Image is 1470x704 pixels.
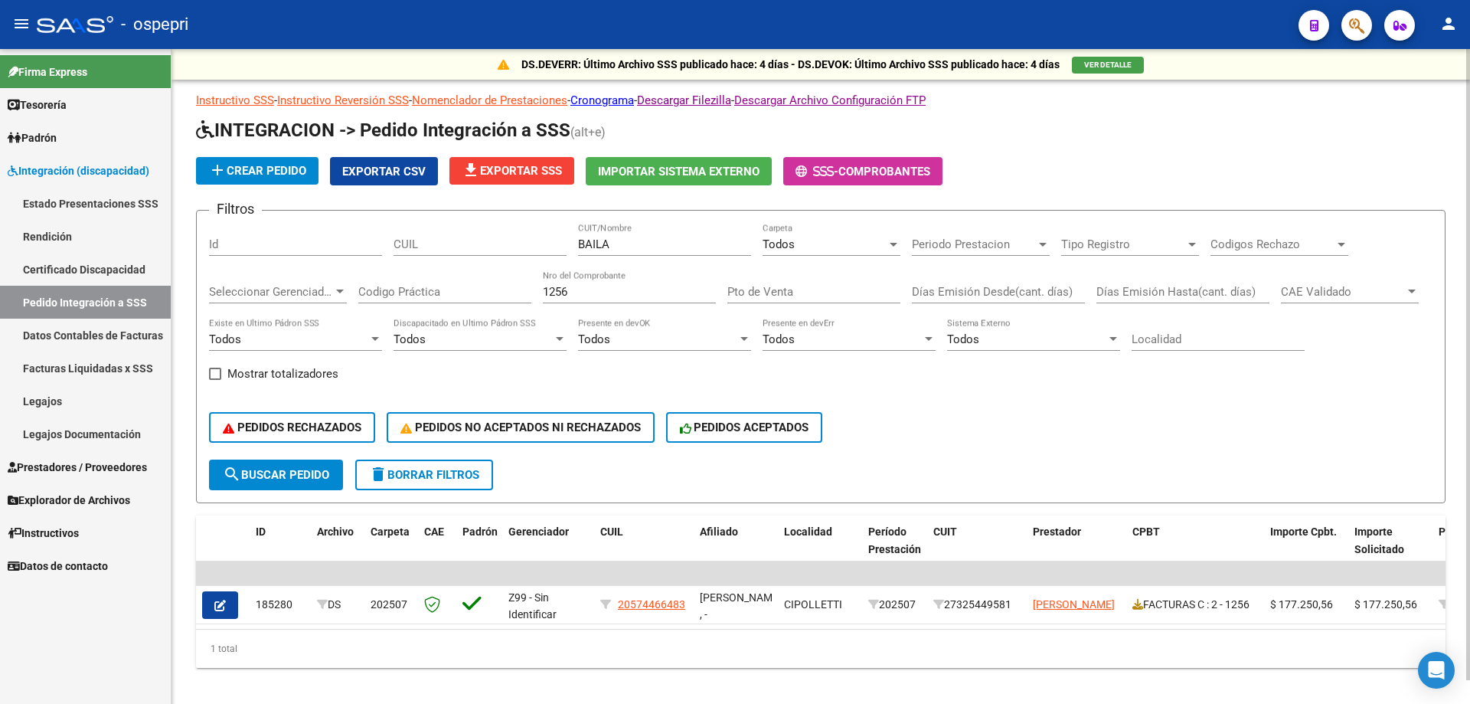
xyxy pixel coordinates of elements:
datatable-header-cell: Importe Cpbt. [1264,516,1348,583]
button: Importar Sistema Externo [586,157,772,185]
span: CPBT [1132,526,1160,538]
button: PEDIDOS ACEPTADOS [666,412,823,443]
div: 202507 [868,596,921,614]
span: Crear Pedido [208,164,306,178]
datatable-header-cell: CAE [418,516,456,583]
button: PEDIDOS NO ACEPTADOS NI RECHAZADOS [387,412,655,443]
span: Periodo Prestacion [912,237,1036,251]
mat-icon: person [1439,15,1458,33]
span: Período Prestación [868,526,921,555]
span: Borrar Filtros [369,468,479,482]
button: VER DETALLE [1072,57,1144,74]
span: Exportar CSV [342,165,426,178]
div: Open Intercom Messenger [1418,652,1455,689]
a: Descargar Archivo Configuración FTP [734,93,926,107]
datatable-header-cell: Gerenciador [502,516,594,583]
span: Archivo [317,526,354,538]
span: CUIT [933,526,957,538]
span: Tipo Registro [1061,237,1185,251]
span: Mostrar totalizadores [227,365,338,383]
span: Datos de contacto [8,558,108,575]
span: CAE Validado [1281,285,1405,299]
span: 202507 [371,598,407,611]
mat-icon: menu [12,15,31,33]
a: Cronograma [570,93,634,107]
datatable-header-cell: Archivo [311,516,364,583]
span: CAE [424,526,444,538]
span: Todos [578,332,610,346]
span: Tesorería [8,97,67,113]
span: Localidad [784,526,832,538]
span: $ 177.250,56 [1354,598,1417,611]
datatable-header-cell: CUIL [594,516,694,583]
datatable-header-cell: Carpeta [364,516,418,583]
span: Explorador de Archivos [8,492,130,509]
div: FACTURAS C : 2 - 1256 [1132,596,1258,614]
span: Todos [947,332,979,346]
span: - [795,165,838,178]
datatable-header-cell: Localidad [778,516,862,583]
span: PEDIDOS NO ACEPTADOS NI RECHAZADOS [400,421,641,434]
span: PEDIDOS RECHAZADOS [223,421,361,434]
span: Afiliado [700,526,738,538]
mat-icon: delete [369,465,387,483]
div: DS [317,596,358,614]
span: Firma Express [8,64,87,80]
span: Seleccionar Gerenciador [209,285,333,299]
div: 1 total [196,630,1445,668]
span: ID [256,526,266,538]
datatable-header-cell: ID [250,516,311,583]
span: Importe Cpbt. [1270,526,1337,538]
span: Buscar Pedido [223,468,329,482]
span: INTEGRACION -> Pedido Integración a SSS [196,120,570,141]
datatable-header-cell: Prestador [1027,516,1126,583]
span: Instructivos [8,525,79,542]
span: (alt+e) [570,125,606,139]
a: Nomenclador de Prestaciones [412,93,567,107]
span: $ 177.250,56 [1270,598,1333,611]
h3: Filtros [209,198,262,220]
datatable-header-cell: Afiliado [694,516,778,583]
span: Todos [209,332,241,346]
button: Exportar SSS [449,157,574,185]
div: 27325449581 [933,596,1021,614]
span: Z99 - Sin Identificar [508,591,557,621]
span: - ospepri [121,8,188,41]
p: DS.DEVERR: Último Archivo SSS publicado hace: 4 días - DS.DEVOK: Último Archivo SSS publicado hac... [521,56,1060,73]
p: - - - - - [196,92,1445,109]
span: CIPOLLETTI [784,598,842,611]
span: CUIL [600,526,623,538]
datatable-header-cell: CUIT [927,516,1027,583]
span: Todos [763,332,795,346]
datatable-header-cell: CPBT [1126,516,1264,583]
datatable-header-cell: Período Prestación [862,516,927,583]
span: VER DETALLE [1084,61,1132,69]
span: Padrón [8,129,57,146]
button: Buscar Pedido [209,460,343,490]
datatable-header-cell: Importe Solicitado [1348,516,1432,583]
span: 20574466483 [618,598,685,611]
span: Padrón [462,526,498,538]
a: Instructivo Reversión SSS [277,93,409,107]
span: [PERSON_NAME] [1033,598,1115,611]
span: Comprobantes [838,165,930,178]
span: Todos [394,332,426,346]
span: PEDIDOS ACEPTADOS [680,421,809,434]
button: Borrar Filtros [355,460,493,490]
mat-icon: add [208,161,227,179]
div: 185280 [256,596,305,614]
mat-icon: search [223,465,241,483]
datatable-header-cell: Padrón [456,516,502,583]
span: Codigos Rechazo [1210,237,1334,251]
span: [PERSON_NAME] , - [700,591,782,621]
span: Exportar SSS [462,164,562,178]
span: Gerenciador [508,526,569,538]
a: Descargar Filezilla [637,93,731,107]
span: Todos [763,237,795,251]
button: -Comprobantes [783,157,942,185]
button: Crear Pedido [196,157,318,185]
span: Prestador [1033,526,1081,538]
mat-icon: file_download [462,161,480,179]
span: Prestadores / Proveedores [8,459,147,476]
span: Importe Solicitado [1354,526,1404,555]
